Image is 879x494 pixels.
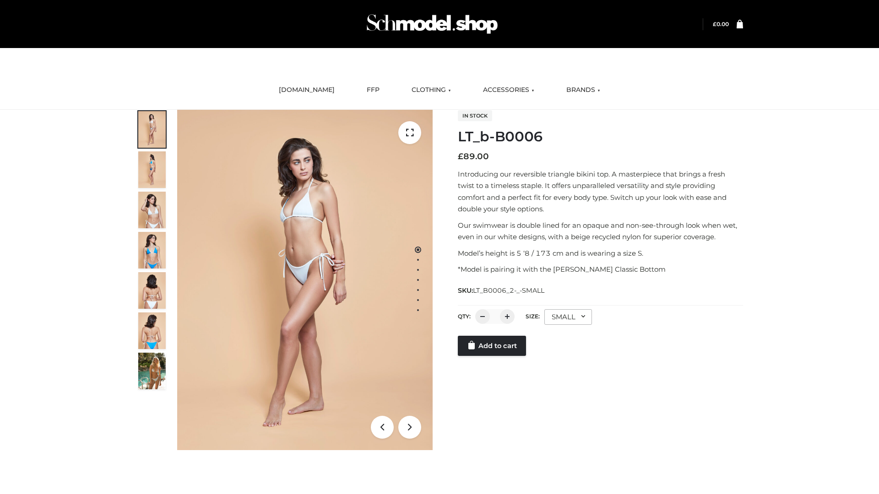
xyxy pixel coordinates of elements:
img: Schmodel Admin 964 [364,6,501,42]
img: Arieltop_CloudNine_AzureSky2.jpg [138,353,166,389]
p: *Model is pairing it with the [PERSON_NAME] Classic Bottom [458,263,743,275]
span: SKU: [458,285,545,296]
img: ArielClassicBikiniTop_CloudNine_AzureSky_OW114ECO_1-scaled.jpg [138,111,166,148]
img: ArielClassicBikiniTop_CloudNine_AzureSky_OW114ECO_8-scaled.jpg [138,312,166,349]
label: QTY: [458,313,471,320]
span: £ [713,21,716,27]
a: CLOTHING [405,80,458,100]
a: Add to cart [458,336,526,356]
h1: LT_b-B0006 [458,129,743,145]
a: ACCESSORIES [476,80,541,100]
img: ArielClassicBikiniTop_CloudNine_AzureSky_OW114ECO_1 [177,110,433,450]
p: Model’s height is 5 ‘8 / 173 cm and is wearing a size S. [458,247,743,259]
img: ArielClassicBikiniTop_CloudNine_AzureSky_OW114ECO_2-scaled.jpg [138,151,166,188]
p: Introducing our reversible triangle bikini top. A masterpiece that brings a fresh twist to a time... [458,168,743,215]
a: £0.00 [713,21,729,27]
span: In stock [458,110,492,121]
a: BRANDS [559,80,607,100]
bdi: 89.00 [458,151,489,161]
img: ArielClassicBikiniTop_CloudNine_AzureSky_OW114ECO_4-scaled.jpg [138,232,166,268]
bdi: 0.00 [713,21,729,27]
p: Our swimwear is double lined for an opaque and non-see-through look when wet, even in our white d... [458,220,743,243]
span: £ [458,151,463,161]
div: SMALL [544,309,592,325]
span: LT_B0006_2-_-SMALL [473,286,544,295]
label: Size: [526,313,540,320]
a: [DOMAIN_NAME] [272,80,342,100]
img: ArielClassicBikiniTop_CloudNine_AzureSky_OW114ECO_7-scaled.jpg [138,272,166,309]
a: FFP [360,80,386,100]
img: ArielClassicBikiniTop_CloudNine_AzureSky_OW114ECO_3-scaled.jpg [138,192,166,228]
